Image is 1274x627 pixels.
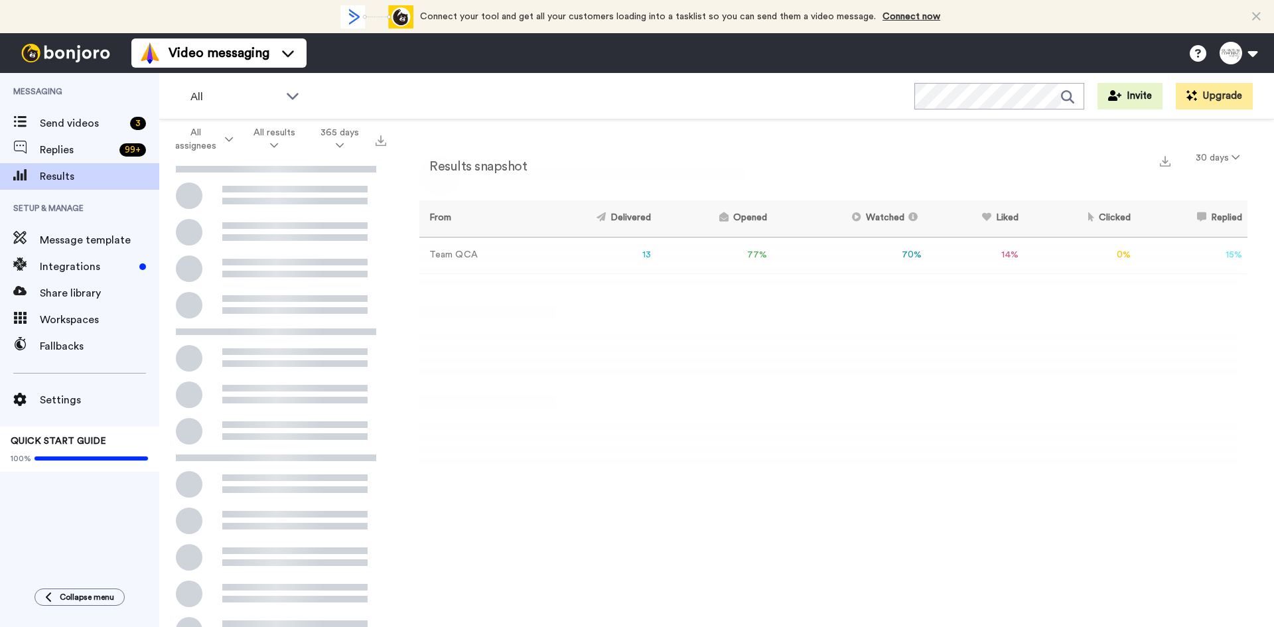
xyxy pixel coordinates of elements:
[928,200,1024,237] th: Liked
[308,121,372,158] button: 365 days
[656,237,772,273] td: 77 %
[376,135,386,146] img: export.svg
[1136,200,1247,237] th: Replied
[1136,237,1247,273] td: 15 %
[529,200,656,237] th: Delivered
[1160,156,1170,167] img: export.svg
[16,44,115,62] img: bj-logo-header-white.svg
[1188,146,1247,170] button: 30 days
[170,126,222,153] span: All assignees
[35,589,125,606] button: Collapse menu
[139,42,161,64] img: vm-color.svg
[60,592,114,602] span: Collapse menu
[883,12,940,21] a: Connect now
[1097,83,1163,109] button: Invite
[340,5,413,29] div: animation
[241,121,308,158] button: All results
[1024,237,1136,273] td: 0 %
[656,200,772,237] th: Opened
[419,159,527,174] h2: Results snapshot
[928,237,1024,273] td: 14 %
[169,44,269,62] span: Video messaging
[40,232,159,248] span: Message template
[1024,200,1136,237] th: Clicked
[772,237,927,273] td: 70 %
[190,89,279,105] span: All
[40,115,125,131] span: Send videos
[419,237,529,273] td: Team QCA
[40,285,159,301] span: Share library
[162,121,241,158] button: All assignees
[772,200,927,237] th: Watched
[40,338,159,354] span: Fallbacks
[1156,151,1174,170] button: Export a summary of each team member’s results that match this filter now.
[420,12,876,21] span: Connect your tool and get all your customers loading into a tasklist so you can send them a video...
[529,237,656,273] td: 13
[40,259,134,275] span: Integrations
[419,200,529,237] th: From
[372,129,390,149] button: Export all results that match these filters now.
[40,169,159,184] span: Results
[40,142,114,158] span: Replies
[40,392,159,408] span: Settings
[11,437,106,446] span: QUICK START GUIDE
[1176,83,1253,109] button: Upgrade
[11,453,31,464] span: 100%
[119,143,146,157] div: 99 +
[40,312,159,328] span: Workspaces
[130,117,146,130] div: 3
